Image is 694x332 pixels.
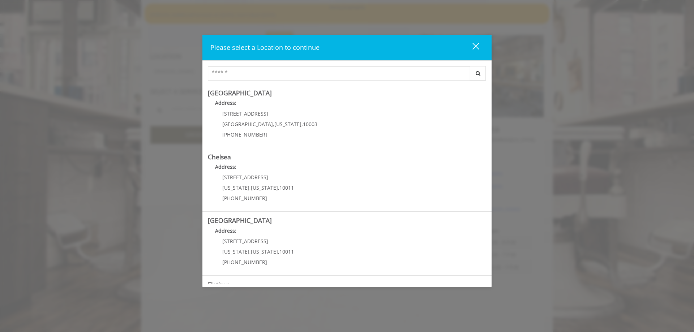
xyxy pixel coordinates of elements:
[208,89,272,97] b: [GEOGRAPHIC_DATA]
[459,40,484,55] button: close dialog
[251,184,278,191] span: [US_STATE]
[249,184,251,191] span: ,
[278,248,279,255] span: ,
[464,42,479,53] div: close dialog
[278,184,279,191] span: ,
[274,121,301,128] span: [US_STATE]
[474,71,482,76] i: Search button
[249,248,251,255] span: ,
[222,121,273,128] span: [GEOGRAPHIC_DATA]
[215,163,236,170] b: Address:
[210,43,320,52] span: Please select a Location to continue
[303,121,317,128] span: 10003
[208,280,230,289] b: Flatiron
[215,99,236,106] b: Address:
[222,259,267,266] span: [PHONE_NUMBER]
[273,121,274,128] span: ,
[222,131,267,138] span: [PHONE_NUMBER]
[222,195,267,202] span: [PHONE_NUMBER]
[208,66,470,81] input: Search Center
[208,152,231,161] b: Chelsea
[222,238,268,245] span: [STREET_ADDRESS]
[301,121,303,128] span: ,
[208,66,486,84] div: Center Select
[222,248,249,255] span: [US_STATE]
[208,216,272,225] b: [GEOGRAPHIC_DATA]
[222,110,268,117] span: [STREET_ADDRESS]
[279,184,294,191] span: 10011
[279,248,294,255] span: 10011
[215,227,236,234] b: Address:
[222,174,268,181] span: [STREET_ADDRESS]
[251,248,278,255] span: [US_STATE]
[222,184,249,191] span: [US_STATE]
